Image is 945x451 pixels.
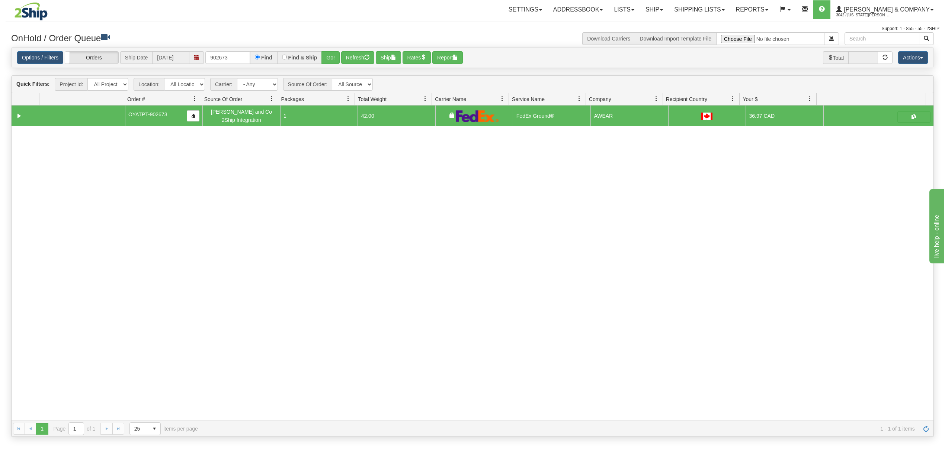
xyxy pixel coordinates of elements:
a: Ship [640,0,669,19]
a: [PERSON_NAME] & Company 3042 / [US_STATE][PERSON_NAME] [830,0,939,19]
div: Support: 1 - 855 - 55 - 2SHIP [6,26,939,32]
button: Go! [321,51,340,64]
label: Orders [65,52,118,64]
a: Addressbook [548,0,609,19]
span: Company [589,95,611,103]
a: Source Of Order filter column settings [265,93,278,105]
a: Download Import Template File [640,36,711,42]
h3: OnHold / Order Queue [11,32,467,43]
button: Copy to clipboard [187,110,199,121]
button: Rates [403,51,431,64]
span: items per page [129,422,198,435]
a: Order # filter column settings [188,93,201,105]
button: Refresh [341,51,374,64]
span: Carrier Name [435,95,466,103]
span: Source Of Order [204,95,243,103]
td: 36.97 CAD [746,106,823,126]
div: grid toolbar [12,76,933,93]
a: Packages filter column settings [342,93,355,105]
span: Total [823,51,849,64]
span: select [148,423,160,435]
button: Search [919,32,934,45]
a: Settings [503,0,548,19]
label: Find & Ship [288,55,317,60]
input: Search [845,32,919,45]
span: Total Weight [358,95,387,103]
span: Recipient Country [666,95,707,103]
span: Location: [134,78,164,91]
span: Project Id: [55,78,87,91]
a: Download Carriers [587,36,630,42]
img: CA [701,113,712,120]
span: Page 1 [36,423,48,435]
input: Import [716,32,824,45]
button: Shipping Documents [897,111,930,123]
span: Page sizes drop down [129,422,161,435]
span: 25 [134,425,144,432]
span: Packages [281,95,304,103]
a: Total Weight filter column settings [419,93,432,105]
span: 3042 / [US_STATE][PERSON_NAME] [836,12,892,19]
label: Find [261,55,272,60]
input: Page 1 [69,423,84,435]
iframe: chat widget [928,188,944,263]
button: Report [432,51,463,64]
a: Service Name filter column settings [573,93,586,105]
a: Collapse [15,111,24,121]
a: Lists [608,0,640,19]
a: Options / Filters [17,51,63,64]
a: Company filter column settings [650,93,663,105]
span: Page of 1 [54,422,96,435]
td: FedEx Ground® [513,106,590,126]
img: logo3042.jpg [6,2,57,21]
a: Recipient Country filter column settings [727,93,739,105]
div: [PERSON_NAME] and Co 2Ship Integration [206,108,277,124]
span: Ship Date [120,51,152,64]
span: Carrier: [210,78,237,91]
span: Source Of Order: [283,78,332,91]
a: Refresh [920,423,932,435]
span: 1 - 1 of 1 items [208,426,915,432]
span: Your $ [743,95,757,103]
input: Order # [205,51,250,64]
span: Service Name [512,95,545,103]
span: OYATPT-902673 [128,111,167,117]
a: Your $ filter column settings [804,93,816,105]
a: Shipping lists [669,0,730,19]
span: Order # [127,95,145,103]
a: Reports [730,0,774,19]
label: Quick Filters: [16,80,49,88]
div: live help - online [6,4,69,13]
img: FedEx Express® [456,110,499,122]
span: [PERSON_NAME] & Company [842,6,930,13]
a: Carrier Name filter column settings [496,93,509,105]
button: Ship [376,51,401,64]
span: 1 [283,113,286,119]
td: AWEAR [590,106,668,126]
span: 42.00 [361,113,374,119]
button: Actions [898,51,928,64]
